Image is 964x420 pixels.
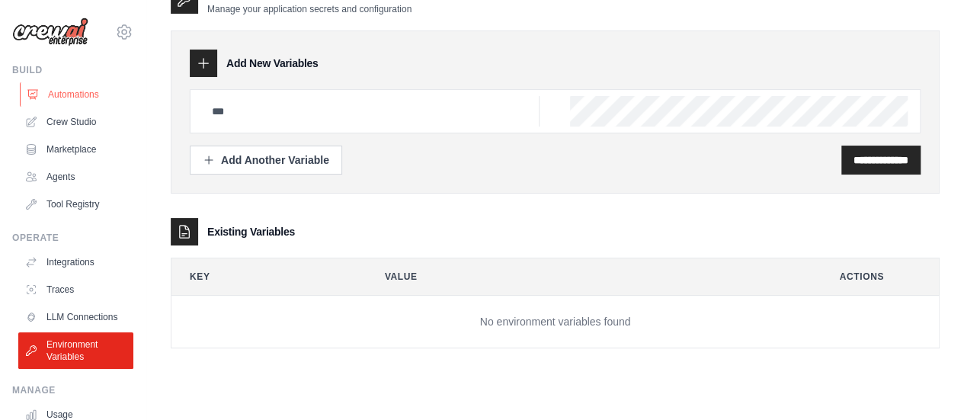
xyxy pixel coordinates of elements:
[207,3,412,15] p: Manage your application secrets and configuration
[18,192,133,216] a: Tool Registry
[226,56,319,71] h3: Add New Variables
[12,232,133,244] div: Operate
[18,277,133,302] a: Traces
[12,384,133,396] div: Manage
[18,305,133,329] a: LLM Connections
[171,258,354,295] th: Key
[12,18,88,46] img: Logo
[12,64,133,76] div: Build
[207,224,295,239] h3: Existing Variables
[18,165,133,189] a: Agents
[18,110,133,134] a: Crew Studio
[821,258,940,295] th: Actions
[171,296,939,348] td: No environment variables found
[18,250,133,274] a: Integrations
[18,137,133,162] a: Marketplace
[20,82,135,107] a: Automations
[190,146,342,175] button: Add Another Variable
[367,258,809,295] th: Value
[203,152,329,168] div: Add Another Variable
[18,332,133,369] a: Environment Variables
